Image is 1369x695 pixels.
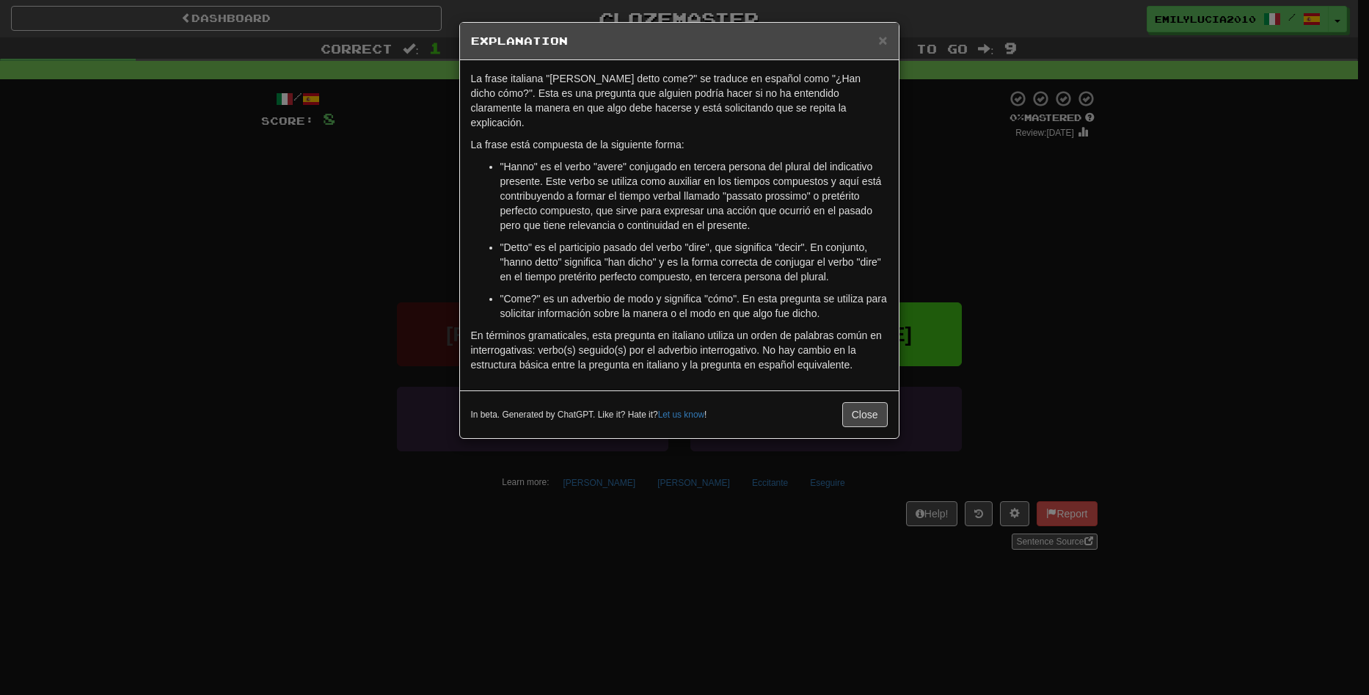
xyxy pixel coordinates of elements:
p: La frase está compuesta de la siguiente forma: [471,137,888,152]
p: La frase italiana "[PERSON_NAME] detto come?" se traduce en español como "¿Han dicho cómo?". Esta... [471,71,888,130]
button: Close [878,32,887,48]
small: In beta. Generated by ChatGPT. Like it? Hate it? ! [471,409,707,421]
h5: Explanation [471,34,888,48]
p: En términos gramaticales, esta pregunta en italiano utiliza un orden de palabras común en interro... [471,328,888,372]
p: "Detto" es el participio pasado del verbo "dire", que significa "decir". En conjunto, "hanno dett... [500,240,888,284]
button: Close [842,402,888,427]
a: Let us know [658,410,704,420]
p: "Come?" es un adverbio de modo y significa "cómo". En esta pregunta se utiliza para solicitar inf... [500,291,888,321]
p: "Hanno" es el verbo "avere" conjugado en tercera persona del plural del indicativo presente. Este... [500,159,888,233]
span: × [878,32,887,48]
